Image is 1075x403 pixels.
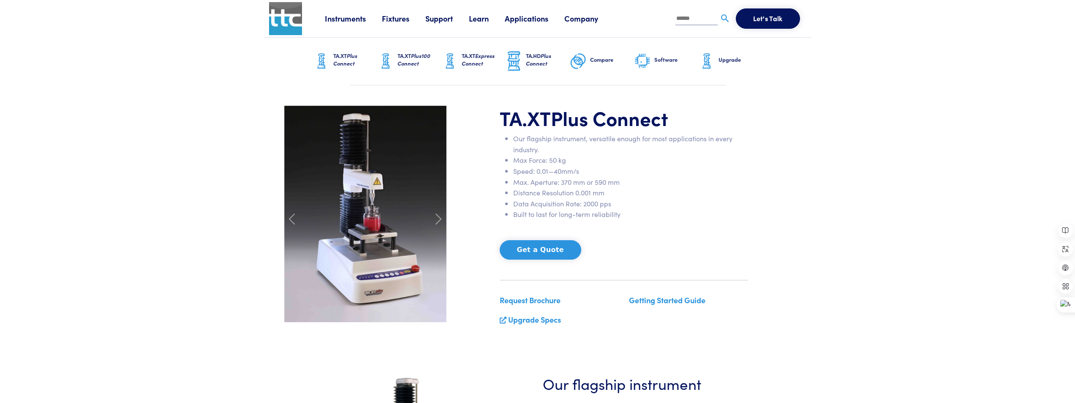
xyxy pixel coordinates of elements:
h6: TA.XT [333,52,377,67]
h1: TA.XT [500,106,748,130]
span: Plus Connect [526,52,551,67]
button: Get a Quote [500,240,581,260]
h6: TA.XT [397,52,441,67]
span: Plus Connect [333,52,357,67]
a: Applications [505,13,564,24]
img: ta-hd-graphic.png [506,50,523,72]
a: Learn [469,13,505,24]
img: ta-xt-graphic.png [441,51,458,72]
li: Our flagship instrument, versatile enough for most applications in every industry. [513,133,748,155]
h6: Compare [590,56,634,63]
a: Upgrade [698,38,762,85]
h3: Our flagship instrument [543,373,705,394]
a: TA.XTPlus100 Connect [377,38,441,85]
a: Instruments [325,13,382,24]
li: Max. Aperture: 370 mm or 590 mm [513,177,748,188]
li: Speed: 0.01—40mm/s [513,166,748,177]
img: compare-graphic.png [570,51,587,72]
a: Support [425,13,469,24]
a: TA.XTPlus Connect [313,38,377,85]
a: TA.XTExpress Connect [441,38,506,85]
img: software-graphic.png [634,52,651,70]
img: ta-xt-graphic.png [313,51,330,72]
span: Plus Connect [551,104,668,131]
a: TA.HDPlus Connect [506,38,570,85]
a: Software [634,38,698,85]
span: Plus100 Connect [397,52,430,67]
img: ta-xt-graphic.png [698,51,715,72]
h6: Software [654,56,698,63]
a: Fixtures [382,13,425,24]
li: Max Force: 50 kg [513,155,748,166]
h6: TA.XT [462,52,506,67]
a: Compare [570,38,634,85]
a: Upgrade Specs [508,314,561,325]
button: Let's Talk [736,8,800,29]
li: Data Acquisition Rate: 2000 pps [513,198,748,209]
img: ttc_logo_1x1_v1.0.png [269,2,302,35]
img: carousel-ta-xt-plus-bloom.jpg [284,106,446,322]
li: Built to last for long-term reliability [513,209,748,220]
a: Getting Started Guide [629,295,705,305]
a: Request Brochure [500,295,561,305]
li: Distance Resolution 0.001 mm [513,187,748,198]
a: Company [564,13,614,24]
h6: TA.HD [526,52,570,67]
img: ta-xt-graphic.png [377,51,394,72]
h6: Upgrade [718,56,762,63]
span: Express Connect [462,52,495,67]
